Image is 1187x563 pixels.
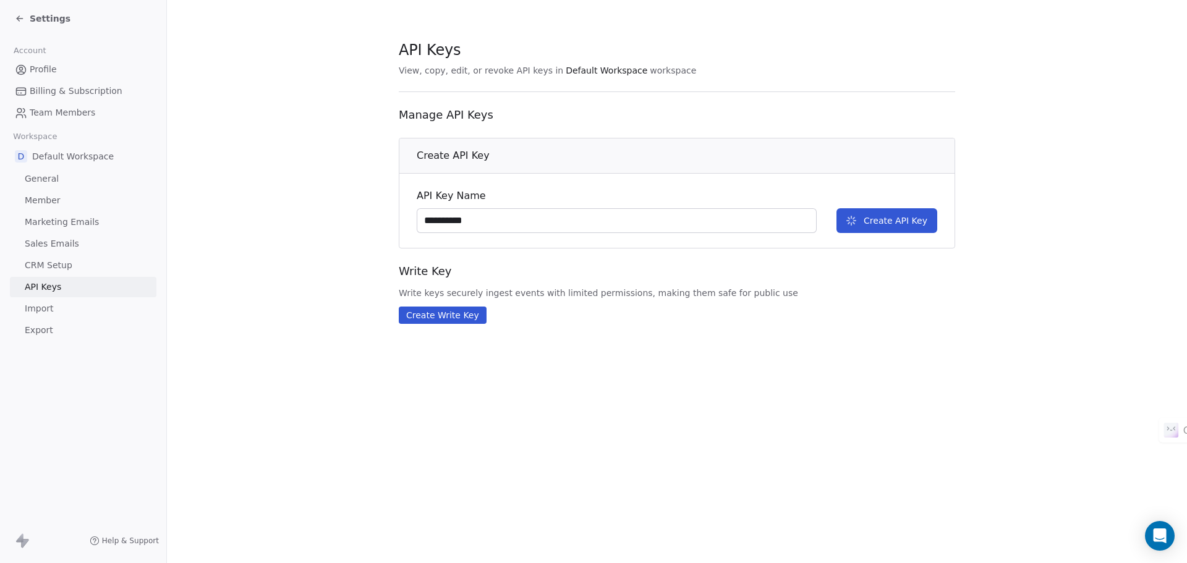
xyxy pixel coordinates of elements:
span: Billing & Subscription [30,85,122,98]
span: D [15,150,27,163]
span: View, copy, edit, or revoke API keys in workspace [399,64,955,77]
span: Write Key [399,263,955,279]
span: Sales Emails [25,237,79,250]
span: Marketing Emails [25,216,99,229]
span: Default Workspace [32,150,114,163]
span: API Key Name [417,188,817,203]
a: Marketing Emails [10,212,156,232]
a: Help & Support [90,536,159,546]
span: Create API Key [417,148,490,163]
a: CRM Setup [10,255,156,276]
a: Billing & Subscription [10,81,156,101]
span: Help & Support [102,536,159,546]
span: Manage API Keys [399,107,955,123]
span: Member [25,194,61,207]
a: Export [10,320,156,341]
a: General [10,169,156,189]
span: API Keys [399,41,461,59]
a: Sales Emails [10,234,156,254]
span: Profile [30,63,57,76]
span: General [25,172,59,185]
a: Profile [10,59,156,80]
span: Default Workspace [566,64,647,77]
span: Export [25,324,53,337]
span: Import [25,302,53,315]
span: CRM Setup [25,259,72,272]
a: Import [10,298,156,319]
a: Team Members [10,103,156,123]
a: API Keys [10,277,156,297]
span: Settings [30,12,70,25]
span: Account [8,41,51,60]
a: Member [10,190,156,211]
div: Open Intercom Messenger [1145,521,1175,551]
span: Create API Key [864,214,927,227]
button: Create Write Key [399,307,487,324]
a: Settings [15,12,70,25]
button: Create API Key [836,208,937,233]
span: Team Members [30,106,95,119]
span: Write keys securely ingest events with limited permissions, making them safe for public use [399,287,955,299]
span: Workspace [8,127,62,146]
span: API Keys [25,281,61,294]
